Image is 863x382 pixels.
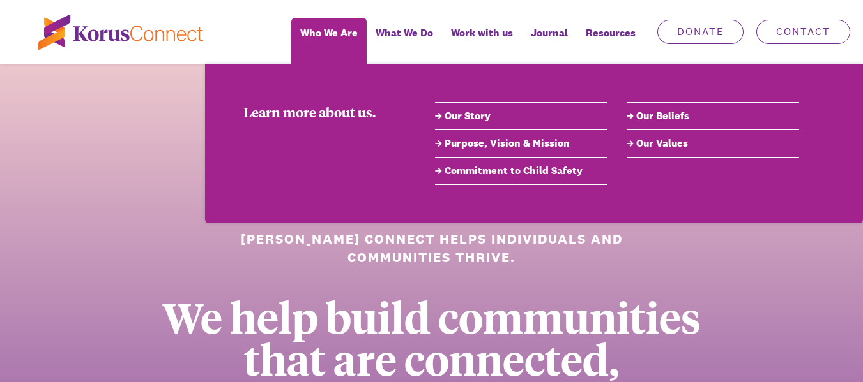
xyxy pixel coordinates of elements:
[657,20,744,44] a: Donate
[240,230,623,267] h1: [PERSON_NAME] Connect helps individuals and communities thrive.
[291,18,367,64] a: Who We Are
[451,24,513,42] span: Work with us
[435,163,607,179] a: Commitment to Child Safety
[38,15,203,50] img: korus-connect%2Fc5177985-88d5-491d-9cd7-4a1febad1357_logo.svg
[435,136,607,151] a: Purpose, Vision & Mission
[442,18,522,64] a: Work with us
[376,24,433,42] span: What We Do
[756,20,850,44] a: Contact
[243,102,397,121] div: Learn more about us.
[522,18,577,64] a: Journal
[627,108,799,124] a: Our Beliefs
[367,18,442,64] a: What We Do
[300,24,358,42] span: Who We Are
[531,24,568,42] span: Journal
[627,136,799,151] a: Our Values
[577,18,645,64] div: Resources
[435,108,607,124] a: Our Story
